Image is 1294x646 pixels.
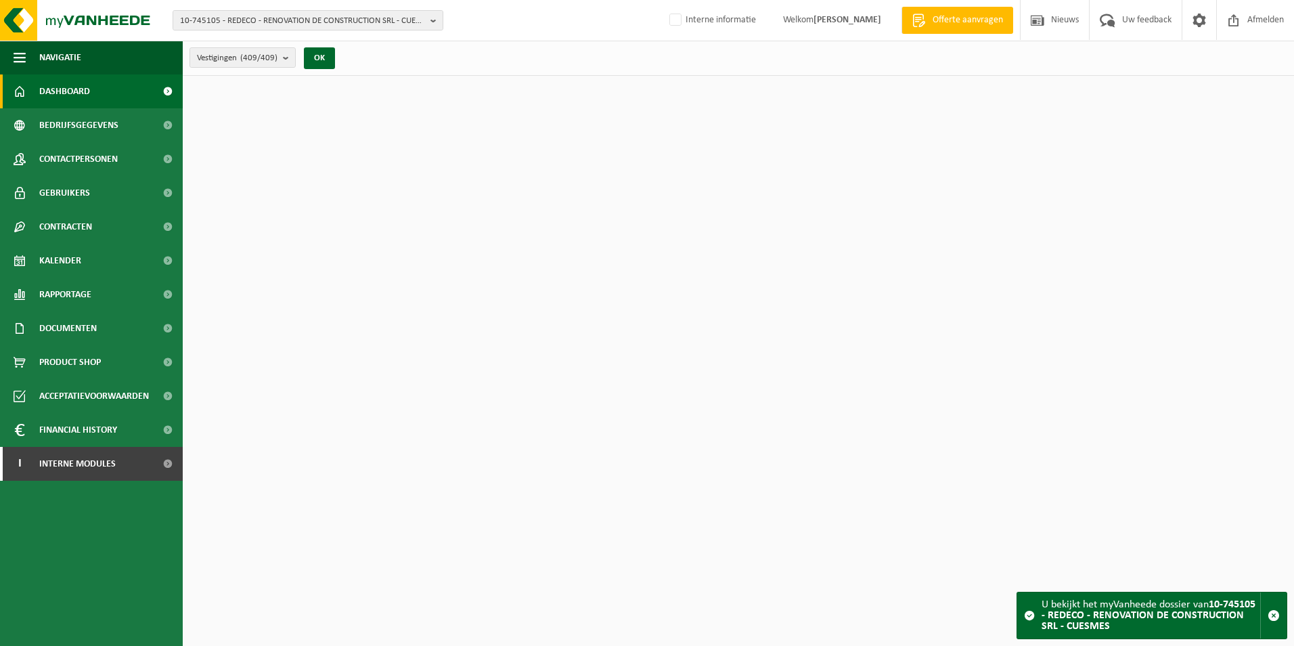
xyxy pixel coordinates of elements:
span: Documenten [39,311,97,345]
span: Offerte aanvragen [929,14,1006,27]
span: Rapportage [39,278,91,311]
span: Product Shop [39,345,101,379]
span: Gebruikers [39,176,90,210]
span: Interne modules [39,447,116,481]
span: Contactpersonen [39,142,118,176]
span: Dashboard [39,74,90,108]
div: U bekijkt het myVanheede dossier van [1042,593,1260,639]
span: Financial History [39,413,117,447]
count: (409/409) [240,53,277,62]
span: 10-745105 - REDECO - RENOVATION DE CONSTRUCTION SRL - CUESMES [180,11,425,31]
a: Offerte aanvragen [901,7,1013,34]
span: Navigatie [39,41,81,74]
span: Bedrijfsgegevens [39,108,118,142]
span: Contracten [39,210,92,244]
label: Interne informatie [667,10,756,30]
button: OK [304,47,335,69]
span: Kalender [39,244,81,278]
span: I [14,447,26,481]
button: 10-745105 - REDECO - RENOVATION DE CONSTRUCTION SRL - CUESMES [173,10,443,30]
button: Vestigingen(409/409) [189,47,296,68]
strong: [PERSON_NAME] [813,15,881,25]
span: Acceptatievoorwaarden [39,379,149,413]
span: Vestigingen [197,48,277,68]
strong: 10-745105 - REDECO - RENOVATION DE CONSTRUCTION SRL - CUESMES [1042,599,1255,632]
